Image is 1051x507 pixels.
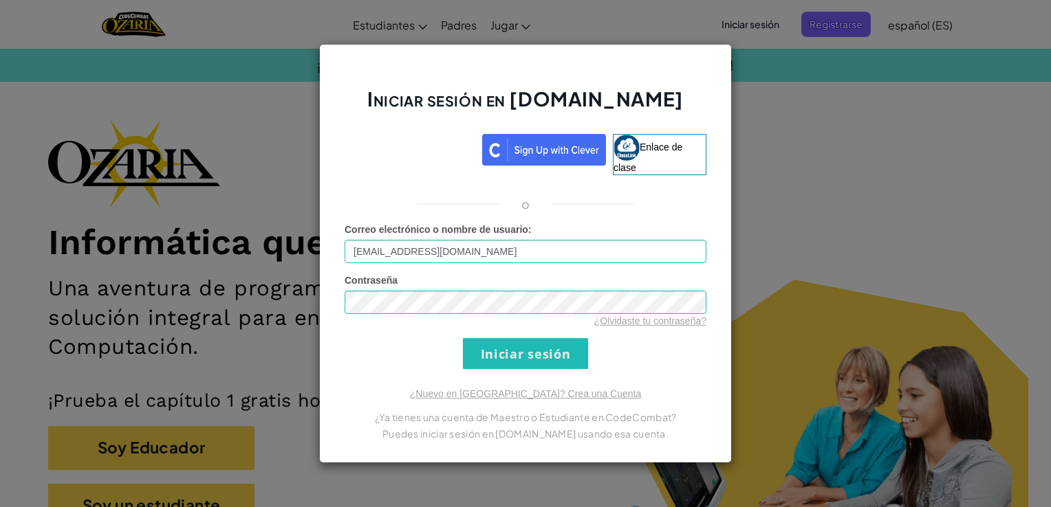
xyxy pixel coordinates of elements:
p: o [521,196,530,212]
span: Enlace de clase [614,142,682,173]
span: Correo electrónico o nombre de usuario [345,224,528,235]
iframe: Botón de Acceder con Google [338,133,482,163]
a: ¿Nuevo en [GEOGRAPHIC_DATA]? Crea una Cuenta [410,388,641,399]
label: : [345,223,532,236]
p: ¿Ya tienes una cuenta de Maestro o Estudiante en CodeCombat? [345,409,706,425]
p: Puedes iniciar sesión en [DOMAIN_NAME] usando esa cuenta. [345,425,706,442]
img: classlink-logo-small.png [614,135,640,161]
iframe: Diálogo de Acceder con Google [768,14,1037,154]
h2: Iniciar sesión en [DOMAIN_NAME] [345,86,706,126]
a: ¿Olvidaste tu contraseña? [594,315,706,326]
span: Contraseña [345,275,398,286]
input: Iniciar sesión [463,338,588,369]
img: clever_sso_button@2x.png [482,134,606,166]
